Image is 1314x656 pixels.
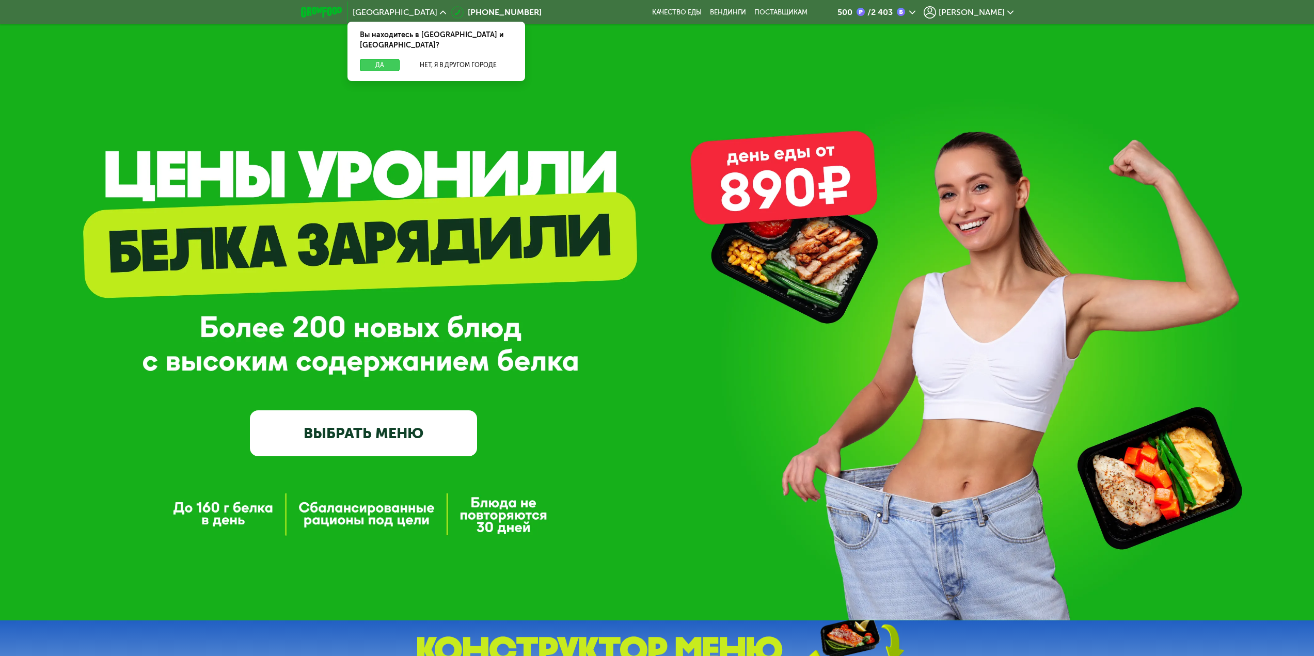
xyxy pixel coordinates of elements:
span: / [867,7,871,17]
button: Нет, я в другом городе [404,59,513,71]
a: [PHONE_NUMBER] [451,6,542,19]
div: 2 403 [865,8,893,17]
a: Вендинги [710,8,746,17]
a: ВЫБРАТЬ МЕНЮ [250,410,477,456]
a: Качество еды [652,8,702,17]
span: [PERSON_NAME] [939,8,1005,17]
div: Вы находитесь в [GEOGRAPHIC_DATA] и [GEOGRAPHIC_DATA]? [347,22,525,59]
span: [GEOGRAPHIC_DATA] [353,8,437,17]
button: Да [360,59,400,71]
div: поставщикам [754,8,808,17]
div: 500 [837,8,852,17]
